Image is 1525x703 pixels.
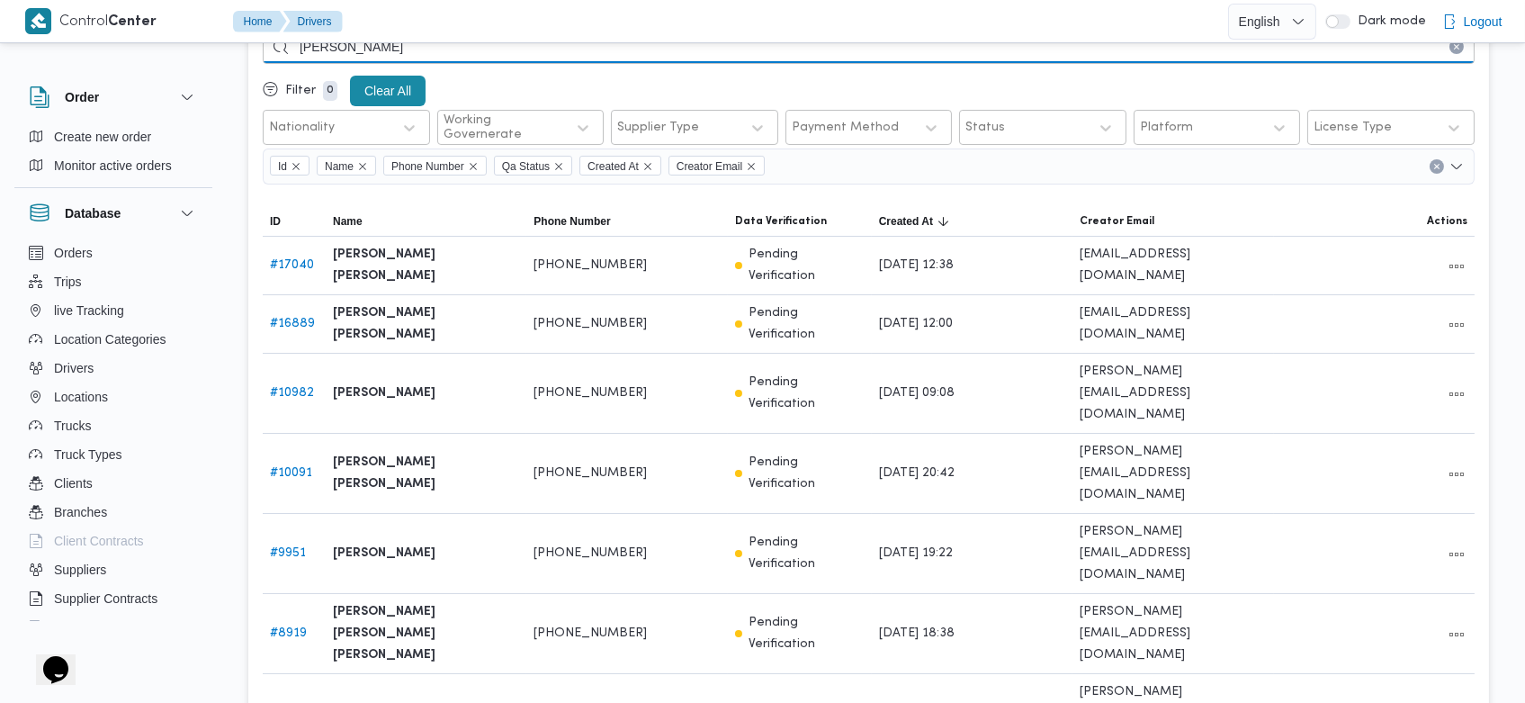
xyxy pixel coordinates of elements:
[22,267,205,296] button: Trips
[534,214,610,229] span: Phone Number
[65,86,99,108] h3: Order
[588,157,639,176] span: Created At
[879,383,955,404] span: [DATE] 09:08
[937,214,951,229] svg: Sorted in descending order
[965,121,1005,135] div: Status
[1140,121,1193,135] div: Platform
[617,121,699,135] div: Supplier Type
[1449,40,1464,54] button: Clear input
[22,151,205,180] button: Monitor active orders
[65,203,121,224] h3: Database
[333,543,435,564] b: [PERSON_NAME]
[54,501,107,523] span: Branches
[54,329,166,350] span: Location Categories
[749,244,865,287] p: Pending Verification
[1449,159,1464,174] button: Open list of options
[749,532,865,575] p: Pending Verification
[233,11,287,32] button: Home
[54,357,94,379] span: Drivers
[109,15,157,29] b: Center
[333,383,435,404] b: [PERSON_NAME]
[534,463,647,484] span: [PHONE_NUMBER]
[270,547,306,559] a: #9951
[22,613,205,642] button: Devices
[54,617,99,638] span: Devices
[494,156,572,176] span: Qa Status
[25,8,51,34] img: X8yXhbKr1z7QwAAAABJRU5ErkJggg==
[553,161,564,172] button: Remove Qa Status from selection in this group
[270,318,315,329] a: #16889
[54,530,144,552] span: Client Contracts
[749,372,865,415] p: Pending Verification
[350,76,426,106] button: Clear All
[749,612,865,655] p: Pending Verification
[18,631,76,685] iframe: chat widget
[746,161,757,172] button: Remove Creator Email from selection in this group
[270,627,307,639] a: #8919
[22,411,205,440] button: Trucks
[325,157,354,176] span: Name
[333,244,519,287] b: [PERSON_NAME] [PERSON_NAME]
[468,161,479,172] button: Remove Phone Number from selection in this group
[1080,521,1266,586] span: [PERSON_NAME][EMAIL_ADDRESS][DOMAIN_NAME]
[677,157,742,176] span: Creator Email
[285,84,316,98] p: Filter
[22,555,205,584] button: Suppliers
[22,584,205,613] button: Supplier Contracts
[502,157,550,176] span: Qa Status
[1446,464,1467,485] button: All actions
[668,156,765,176] span: Creator Email
[283,11,343,32] button: Drivers
[270,214,281,229] span: ID
[1080,214,1154,229] span: Creator Email
[391,157,464,176] span: Phone Number
[383,156,487,176] span: Phone Number
[534,313,647,335] span: [PHONE_NUMBER]
[1446,544,1467,565] button: All actions
[22,383,205,411] button: Locations
[263,207,326,236] button: ID
[872,207,1072,236] button: Created AtSorted in descending order
[1464,11,1503,32] span: Logout
[14,122,212,187] div: Order
[642,161,653,172] button: Remove Created At from selection in this group
[54,155,172,176] span: Monitor active orders
[749,302,865,346] p: Pending Verification
[54,242,93,264] span: Orders
[317,156,376,176] span: Name
[1435,4,1510,40] button: Logout
[879,623,955,644] span: [DATE] 18:38
[29,203,198,224] button: Database
[263,29,1475,64] input: Search...
[54,415,91,437] span: Trucks
[54,300,124,321] span: live Tracking
[357,161,368,172] button: Remove Name from selection in this group
[323,81,337,101] p: 0
[534,255,647,276] span: [PHONE_NUMBER]
[22,296,205,325] button: live Tracking
[1080,361,1266,426] span: [PERSON_NAME][EMAIL_ADDRESS][DOMAIN_NAME]
[1446,624,1467,645] button: All actions
[1430,159,1444,174] button: Clear input
[54,473,93,494] span: Clients
[879,543,953,564] span: [DATE] 19:22
[269,121,335,135] div: Nationality
[1446,383,1467,405] button: All actions
[29,86,198,108] button: Order
[54,386,108,408] span: Locations
[22,527,205,555] button: Client Contracts
[534,543,647,564] span: [PHONE_NUMBER]
[1446,256,1467,277] button: All actions
[333,302,519,346] b: [PERSON_NAME] [PERSON_NAME]
[22,354,205,383] button: Drivers
[1080,601,1266,666] span: [PERSON_NAME][EMAIL_ADDRESS][DOMAIN_NAME]
[526,207,727,236] button: Phone Number
[1314,121,1392,135] div: License Type
[14,239,212,628] div: Database
[270,156,309,176] span: Id
[534,623,647,644] span: [PHONE_NUMBER]
[270,467,312,479] a: #10091
[291,161,301,172] button: Remove Id from selection in this group
[1350,14,1426,29] span: Dark mode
